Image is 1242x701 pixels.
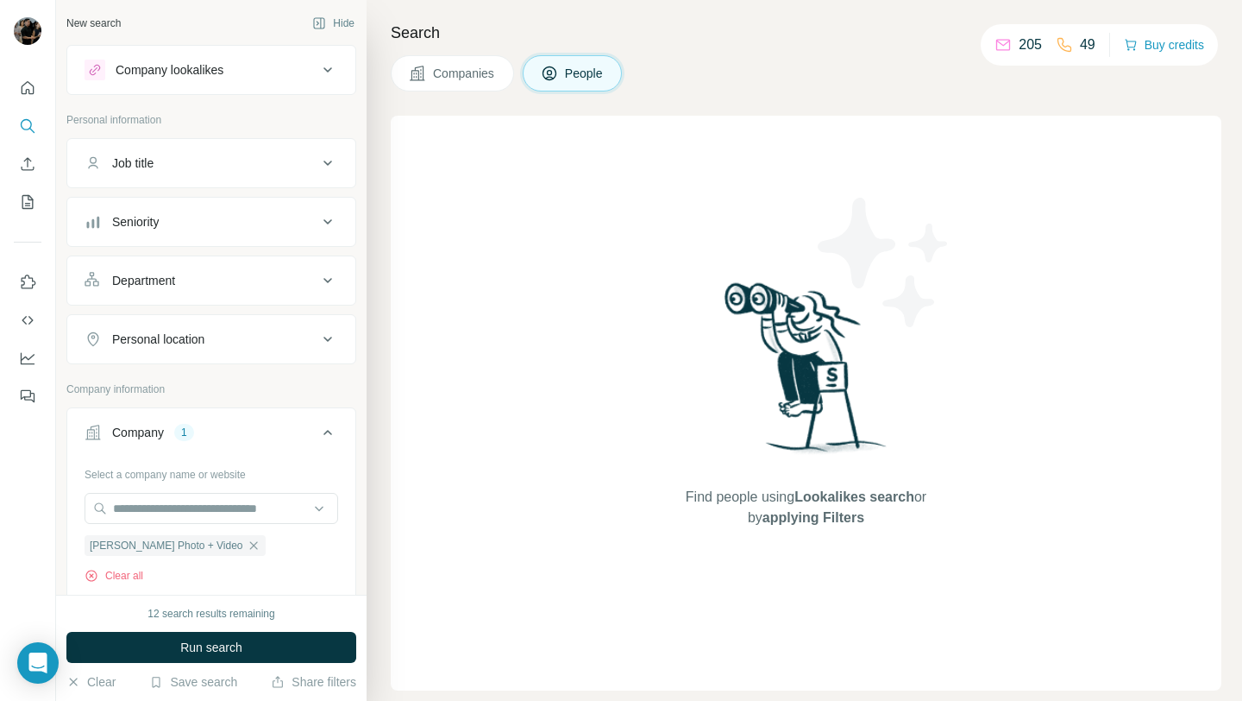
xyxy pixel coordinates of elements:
span: People [565,65,605,82]
img: Avatar [14,17,41,45]
span: Find people using or by [668,487,944,528]
button: Quick start [14,73,41,104]
button: Save search [149,673,237,691]
span: [PERSON_NAME] Photo + Video [90,538,243,553]
h4: Search [391,21,1221,45]
div: New search [66,16,121,31]
button: Clear all [85,568,143,584]
button: Job title [67,142,355,184]
button: Use Surfe on LinkedIn [14,267,41,298]
button: My lists [14,186,41,218]
img: Surfe Illustration - Stars [806,185,962,340]
button: Share filters [271,673,356,691]
div: 12 search results remaining [147,606,274,622]
div: Seniority [112,213,159,231]
button: Use Surfe API [14,305,41,336]
div: Open Intercom Messenger [17,642,59,684]
img: Surfe Illustration - Woman searching with binoculars [717,278,896,470]
p: 49 [1080,35,1095,55]
button: Seniority [67,201,355,243]
span: Companies [433,65,496,82]
button: Personal location [67,319,355,360]
button: Feedback [14,381,41,412]
span: applying Filters [762,510,864,525]
button: Clear [66,673,116,691]
button: Run search [66,632,356,663]
span: Run search [180,639,242,656]
span: Lookalikes search [794,489,914,504]
button: Buy credits [1124,33,1204,57]
p: Personal information [66,112,356,128]
div: Company [112,424,164,441]
div: 1 [174,425,194,440]
button: Company1 [67,412,355,460]
button: Search [14,111,41,142]
button: Company lookalikes [67,49,355,91]
div: Personal location [112,331,204,348]
div: Select a company name or website [85,460,338,483]
div: Job title [112,155,154,172]
button: Dashboard [14,343,41,374]
button: Department [67,260,355,301]
p: 205 [1019,35,1042,55]
button: Hide [300,10,367,36]
button: Enrich CSV [14,148,41,180]
p: Company information [66,382,356,397]
div: Company lookalikes [116,61,223,79]
div: Department [112,272,175,289]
